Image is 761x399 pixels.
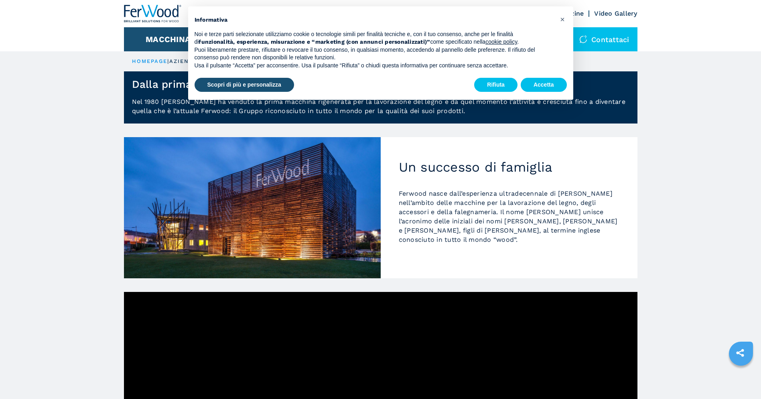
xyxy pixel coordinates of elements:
button: Accetta [521,78,567,92]
h1: Dalla prima macchina venduta ad [DATE] [132,78,345,91]
p: Puoi liberamente prestare, rifiutare o revocare il tuo consenso, in qualsiasi momento, accedendo ... [195,46,554,62]
h2: Informativa [195,16,554,24]
p: Nel 1980 [PERSON_NAME] ha venduto la prima macchina rigenerata per la lavorazione del legno e da ... [124,97,637,124]
a: cookie policy [485,38,517,45]
a: Video Gallery [594,10,637,17]
a: HOMEPAGE [132,58,168,64]
button: Chiudi questa informativa [556,13,569,26]
p: Usa il pulsante “Accetta” per acconsentire. Usa il pulsante “Rifiuta” o chiudi questa informativa... [195,62,554,70]
button: Macchinari [146,34,199,44]
strong: funzionalità, esperienza, misurazione e “marketing (con annunci personalizzati)” [199,38,430,45]
img: Ferwood [124,5,182,22]
img: Un successo di famiglia [124,137,381,278]
img: Contattaci [579,35,587,43]
span: | [167,58,169,64]
div: Contattaci [571,27,637,51]
span: × [560,14,565,24]
p: Ferwood nasce dall’esperienza ultradecennale di [PERSON_NAME] nell’ambito delle macchine per la l... [399,189,619,244]
button: Rifiuta [474,78,517,92]
p: azienda [169,58,198,65]
p: Noi e terze parti selezionate utilizziamo cookie o tecnologie simili per finalità tecniche e, con... [195,30,554,46]
button: Scopri di più e personalizza [195,78,294,92]
a: sharethis [730,343,750,363]
h2: Un successo di famiglia [399,159,619,175]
